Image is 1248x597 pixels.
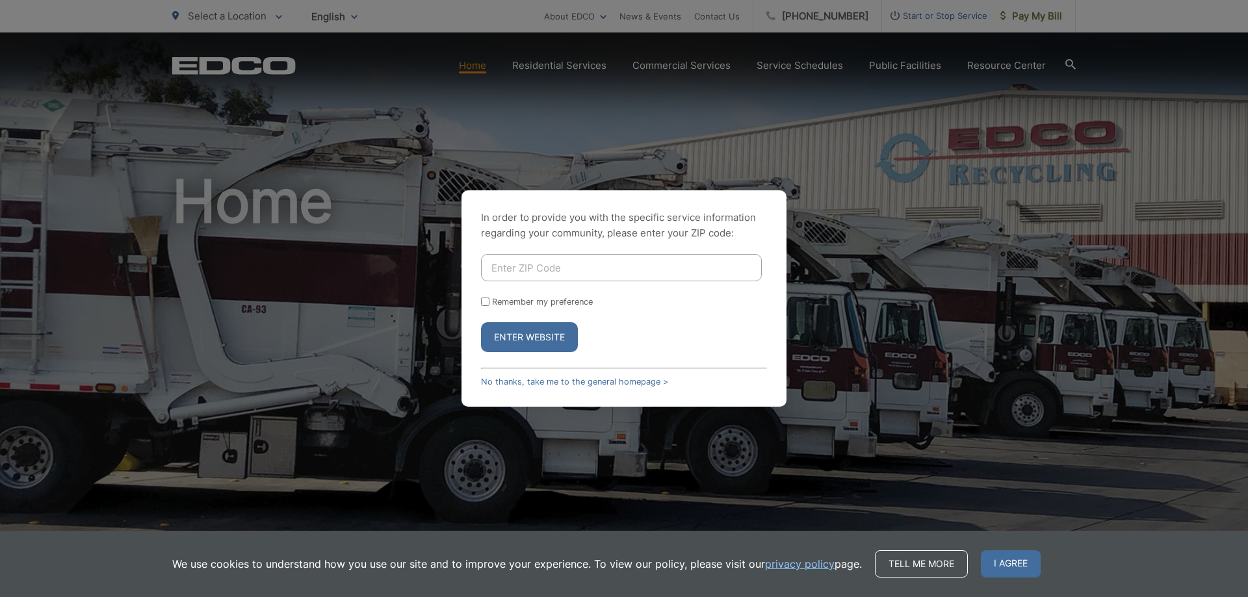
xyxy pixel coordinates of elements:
[492,297,593,307] label: Remember my preference
[481,322,578,352] button: Enter Website
[875,550,968,578] a: Tell me more
[481,210,767,241] p: In order to provide you with the specific service information regarding your community, please en...
[981,550,1041,578] span: I agree
[765,556,835,572] a: privacy policy
[172,556,862,572] p: We use cookies to understand how you use our site and to improve your experience. To view our pol...
[481,377,668,387] a: No thanks, take me to the general homepage >
[481,254,762,281] input: Enter ZIP Code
